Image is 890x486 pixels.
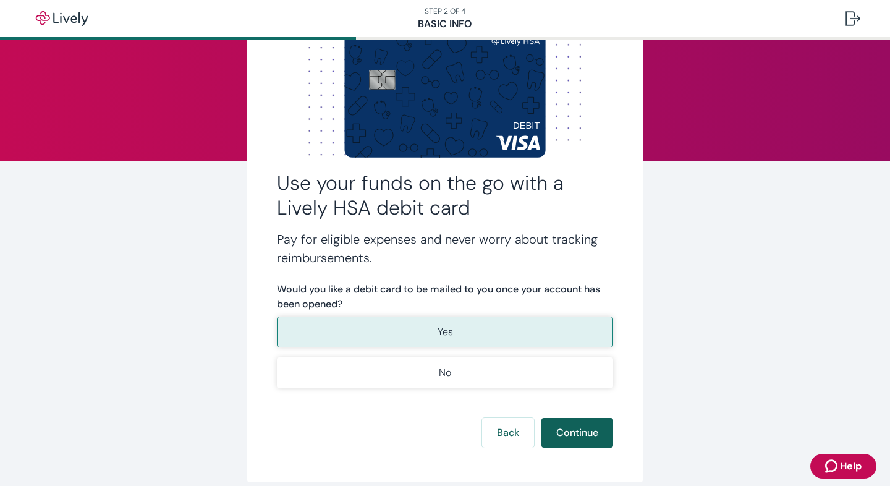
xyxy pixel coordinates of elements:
[277,357,613,388] button: No
[277,317,613,347] button: Yes
[482,418,534,448] button: Back
[541,418,613,448] button: Continue
[277,32,613,156] img: Dot background
[277,171,613,220] h2: Use your funds on the go with a Lively HSA debit card
[277,282,613,312] label: Would you like a debit card to be mailed to you once your account has been opened?
[836,4,870,33] button: Log out
[277,230,613,267] h4: Pay for eligible expenses and never worry about tracking reimbursements.
[840,459,862,474] span: Help
[810,454,876,479] button: Zendesk support iconHelp
[825,459,840,474] svg: Zendesk support icon
[438,325,453,339] p: Yes
[439,365,451,380] p: No
[27,11,96,26] img: Lively
[344,30,546,157] img: Debit card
